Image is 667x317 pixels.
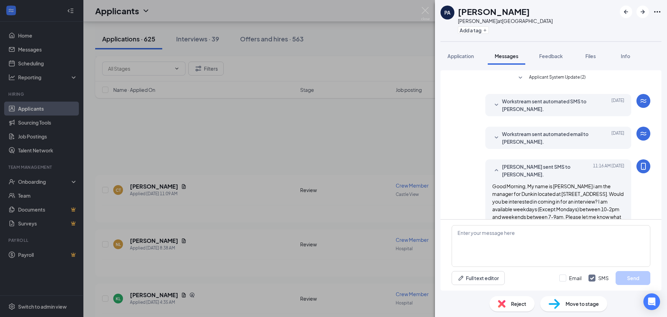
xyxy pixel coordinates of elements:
[444,9,451,16] div: PA
[529,74,586,82] span: Applicant System Update (2)
[620,6,632,18] button: ArrowLeftNew
[611,130,624,145] span: [DATE]
[502,97,593,113] span: Workstream sent automated SMS to [PERSON_NAME].
[452,271,505,285] button: Full text editorPen
[492,101,501,109] svg: SmallChevronDown
[458,6,530,17] h1: [PERSON_NAME]
[492,183,624,228] span: Good Morning, My name is [PERSON_NAME] i am the manager for Dunkin located at [STREET_ADDRESS]. W...
[566,300,599,308] span: Move to stage
[516,74,586,82] button: SmallChevronDownApplicant System Update (2)
[585,53,596,59] span: Files
[516,74,525,82] svg: SmallChevronDown
[447,53,474,59] span: Application
[492,166,501,175] svg: SmallChevronUp
[502,130,593,145] span: Workstream sent automated email to [PERSON_NAME].
[502,163,593,178] span: [PERSON_NAME] sent SMS to [PERSON_NAME].
[616,271,650,285] button: Send
[511,300,526,308] span: Reject
[636,6,649,18] button: ArrowRight
[643,293,660,310] div: Open Intercom Messenger
[639,129,648,138] svg: WorkstreamLogo
[639,8,647,16] svg: ArrowRight
[593,163,624,178] span: [DATE] 11:16 AM
[539,53,563,59] span: Feedback
[492,134,501,142] svg: SmallChevronDown
[458,275,464,282] svg: Pen
[483,28,487,32] svg: Plus
[639,162,648,171] svg: MobileSms
[611,97,624,113] span: [DATE]
[639,97,648,105] svg: WorkstreamLogo
[653,8,661,16] svg: Ellipses
[622,8,630,16] svg: ArrowLeftNew
[621,53,630,59] span: Info
[458,17,553,24] div: [PERSON_NAME] at [GEOGRAPHIC_DATA]
[458,26,489,34] button: PlusAdd a tag
[495,53,518,59] span: Messages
